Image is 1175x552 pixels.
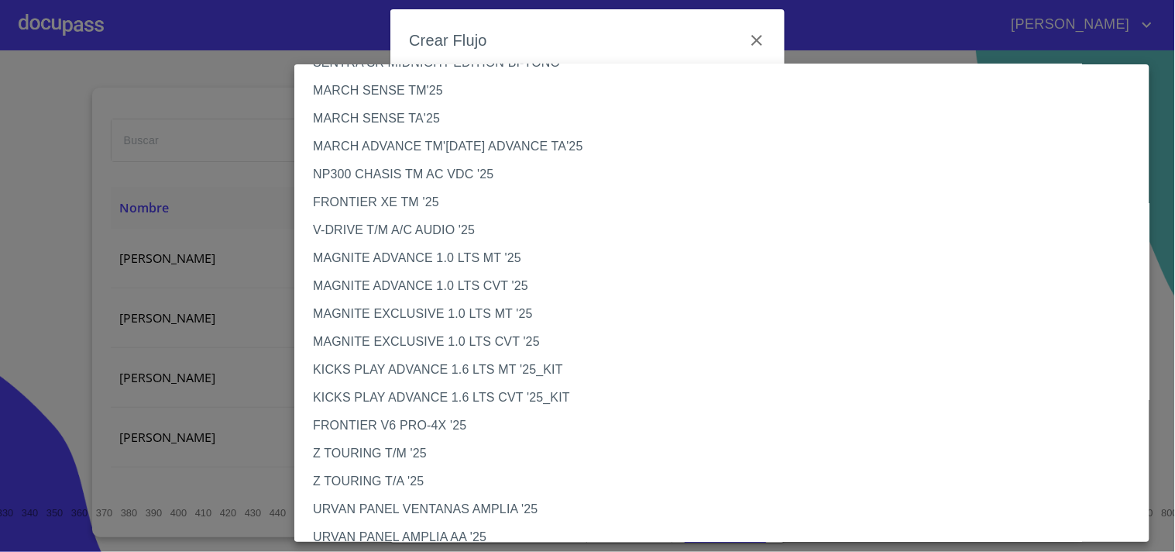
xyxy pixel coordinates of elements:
li: MARCH ADVANCE TM'[DATE] ADVANCE TA'25 [294,133,1163,160]
li: MAGNITE ADVANCE 1.0 LTS CVT '25 [294,272,1163,300]
li: MAGNITE EXCLUSIVE 1.0 LTS CVT '25 [294,328,1163,356]
li: V-DRIVE T/M A/C AUDIO '25 [294,216,1163,244]
li: FRONTIER V6 PRO-4X '25 [294,412,1163,440]
li: KICKS PLAY ADVANCE 1.6 LTS MT '25_KIT [294,356,1163,384]
li: FRONTIER XE TM '25 [294,188,1163,216]
li: MARCH SENSE TM'25 [294,77,1163,105]
li: URVAN PANEL AMPLIA AA '25 [294,523,1163,551]
li: MARCH SENSE TA'25 [294,105,1163,133]
li: Z TOURING T/A '25 [294,467,1163,495]
li: MAGNITE EXCLUSIVE 1.0 LTS MT '25 [294,300,1163,328]
li: NP300 CHASIS TM AC VDC '25 [294,160,1163,188]
li: MAGNITE ADVANCE 1.0 LTS MT '25 [294,244,1163,272]
li: KICKS PLAY ADVANCE 1.6 LTS CVT '25_KIT [294,384,1163,412]
li: Z TOURING T/M '25 [294,440,1163,467]
li: URVAN PANEL VENTANAS AMPLIA '25 [294,495,1163,523]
